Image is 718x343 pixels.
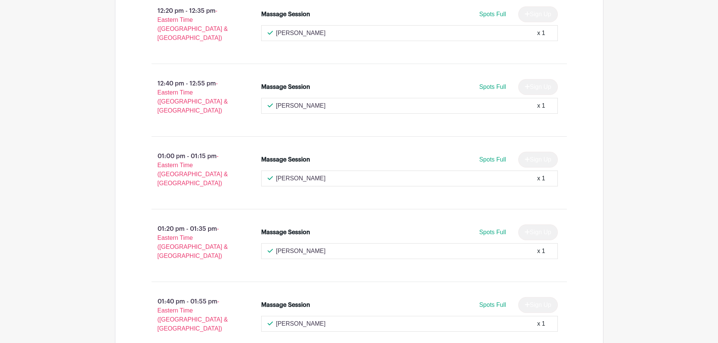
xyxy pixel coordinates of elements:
[479,11,506,17] span: Spots Full
[276,29,326,38] p: [PERSON_NAME]
[139,149,250,191] p: 01:00 pm - 01:15 pm
[276,101,326,110] p: [PERSON_NAME]
[261,82,310,91] div: Massage Session
[276,319,326,328] p: [PERSON_NAME]
[261,155,310,164] div: Massage Session
[537,174,545,183] div: x 1
[537,319,545,328] div: x 1
[139,294,250,336] p: 01:40 pm - 01:55 pm
[276,247,326,256] p: [PERSON_NAME]
[537,247,545,256] div: x 1
[139,3,250,46] p: 12:20 pm - 12:35 pm
[537,101,545,110] div: x 1
[261,10,310,19] div: Massage Session
[537,29,545,38] div: x 1
[139,221,250,264] p: 01:20 pm - 01:35 pm
[139,76,250,118] p: 12:40 pm - 12:55 pm
[276,174,326,183] p: [PERSON_NAME]
[479,229,506,235] span: Spots Full
[479,302,506,308] span: Spots Full
[261,300,310,309] div: Massage Session
[479,84,506,90] span: Spots Full
[261,228,310,237] div: Massage Session
[479,156,506,163] span: Spots Full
